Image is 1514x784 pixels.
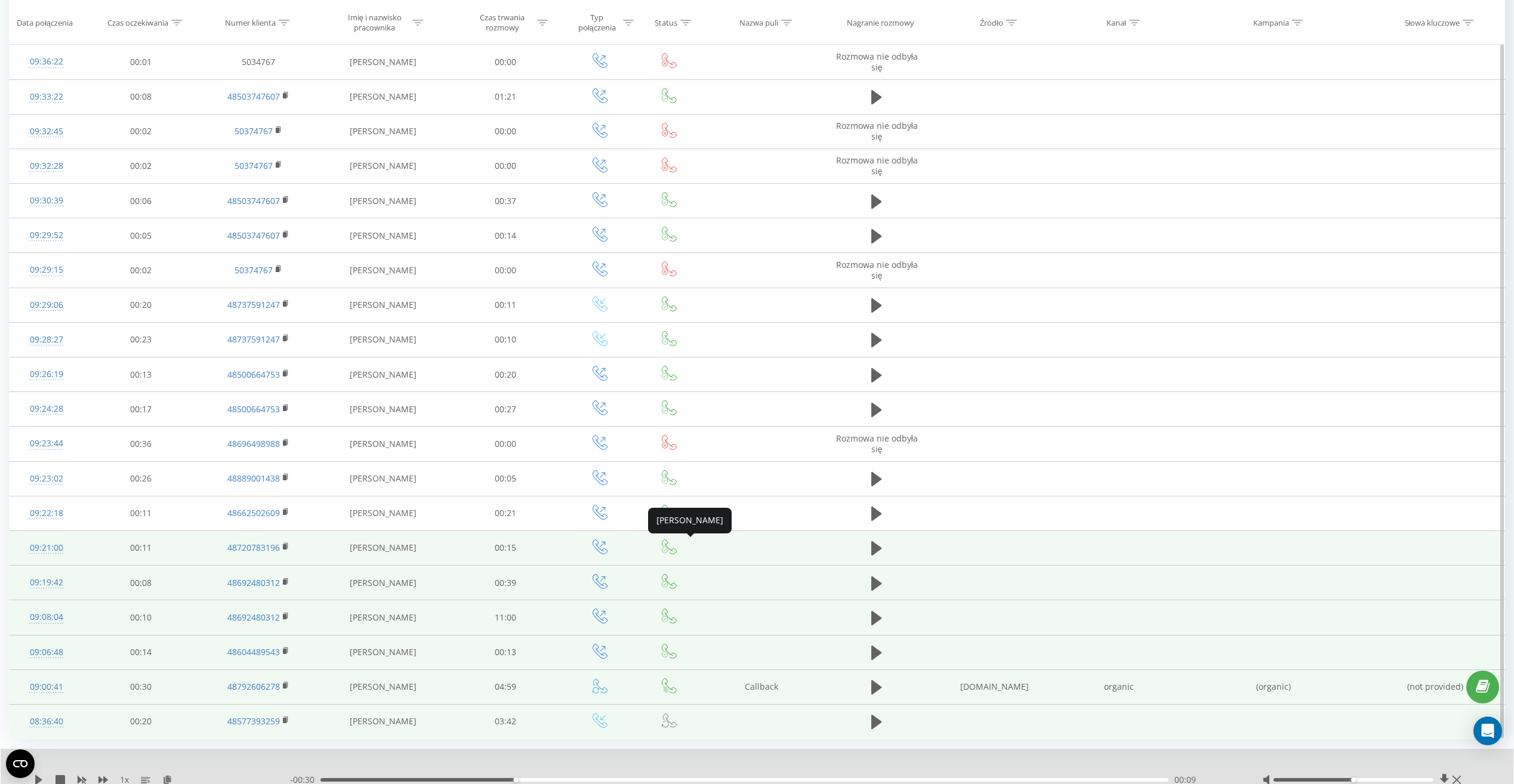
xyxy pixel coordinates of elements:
[448,461,563,496] td: 00:05
[319,461,448,496] td: [PERSON_NAME]
[83,635,198,669] td: 00:14
[83,461,198,496] td: 00:26
[319,218,448,253] td: [PERSON_NAME]
[319,496,448,530] td: [PERSON_NAME]
[739,17,778,27] div: Nazwa puli
[340,13,409,33] div: Imię i nazwisko pracownika
[319,114,448,149] td: [PERSON_NAME]
[1405,17,1460,27] div: Słowa kluczowe
[319,600,448,635] td: [PERSON_NAME]
[21,641,71,664] div: 09:06:48
[932,669,1057,704] td: [DOMAIN_NAME]
[836,120,918,142] span: Rozmowa nie odbyła się
[227,542,280,553] a: 48720783196
[470,13,534,33] div: Czas trwania rozmowy
[21,50,71,73] div: 09:36:22
[21,432,71,455] div: 09:23:44
[21,294,71,317] div: 09:29:06
[227,195,280,206] a: 48503747607
[227,577,280,588] a: 48692480312
[319,566,448,600] td: [PERSON_NAME]
[319,322,448,357] td: [PERSON_NAME]
[847,17,914,27] div: Nagranie rozmowy
[227,646,280,658] a: 48604489543
[836,259,918,281] span: Rozmowa nie odbyła się
[21,467,71,490] div: 09:23:02
[448,45,563,79] td: 00:00
[83,79,198,114] td: 00:08
[319,669,448,704] td: [PERSON_NAME]
[83,45,198,79] td: 00:01
[227,715,280,727] a: 48577393259
[227,334,280,345] a: 48737591247
[83,600,198,635] td: 00:10
[1182,669,1366,704] td: (organic)
[227,230,280,241] a: 48503747607
[836,51,918,73] span: Rozmowa nie odbyła się
[448,79,563,114] td: 01:21
[980,17,1003,27] div: Źródło
[319,530,448,565] td: [PERSON_NAME]
[21,502,71,525] div: 09:22:18
[227,438,280,449] a: 48696498988
[83,322,198,357] td: 00:23
[225,17,276,27] div: Numer klienta
[448,566,563,600] td: 00:39
[227,91,280,102] a: 48503747607
[21,571,71,594] div: 09:19:42
[513,777,518,782] div: Accessibility label
[448,600,563,635] td: 11:00
[83,669,198,704] td: 00:30
[655,17,677,27] div: Status
[573,13,620,33] div: Typ połączenia
[83,149,198,183] td: 00:02
[21,536,71,560] div: 09:21:00
[227,299,280,310] a: 48737591247
[235,160,273,171] a: 50374767
[235,125,273,137] a: 50374767
[1106,17,1126,27] div: Kanał
[227,507,280,518] a: 48662502609
[21,258,71,282] div: 09:29:15
[319,635,448,669] td: [PERSON_NAME]
[1366,669,1504,704] td: (not provided)
[227,369,280,380] a: 48500664753
[227,473,280,484] a: 48889001438
[199,45,319,79] td: 5034767
[701,669,821,704] td: Callback
[21,120,71,143] div: 09:32:45
[319,184,448,218] td: [PERSON_NAME]
[21,155,71,178] div: 09:32:28
[448,322,563,357] td: 00:10
[83,253,198,288] td: 00:02
[319,357,448,392] td: [PERSON_NAME]
[448,392,563,427] td: 00:27
[21,710,71,733] div: 08:36:40
[83,114,198,149] td: 00:02
[21,363,71,386] div: 09:26:19
[1351,777,1356,782] div: Accessibility label
[319,427,448,461] td: [PERSON_NAME]
[448,357,563,392] td: 00:20
[83,496,198,530] td: 00:11
[21,189,71,212] div: 09:30:39
[227,403,280,415] a: 48500664753
[319,704,448,739] td: [PERSON_NAME]
[836,155,918,177] span: Rozmowa nie odbyła się
[235,264,273,276] a: 50374767
[448,114,563,149] td: 00:00
[21,328,71,351] div: 09:28:27
[448,704,563,739] td: 03:42
[319,79,448,114] td: [PERSON_NAME]
[227,612,280,623] a: 48692480312
[448,218,563,253] td: 00:14
[319,45,448,79] td: [PERSON_NAME]
[448,149,563,183] td: 00:00
[1253,17,1289,27] div: Kampania
[448,253,563,288] td: 00:00
[21,606,71,629] div: 09:08:04
[83,704,198,739] td: 00:20
[21,675,71,699] div: 09:00:41
[83,218,198,253] td: 00:05
[319,288,448,322] td: [PERSON_NAME]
